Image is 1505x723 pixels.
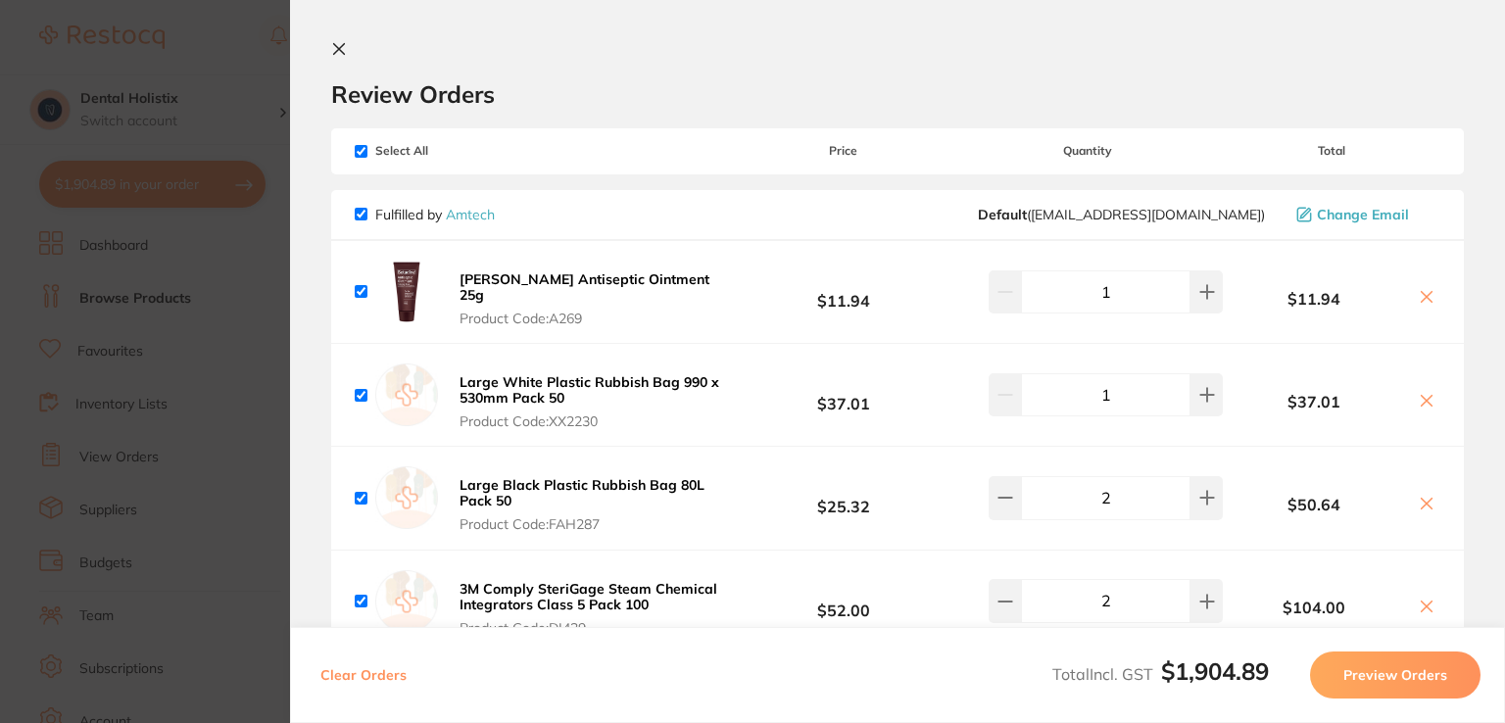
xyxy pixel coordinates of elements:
[735,273,952,310] b: $11.94
[454,580,735,637] button: 3M Comply SteriGage Steam Chemical Integrators Class 5 Pack 100 Product Code:DI439
[1052,664,1269,684] span: Total Incl. GST
[460,373,719,407] b: Large White Plastic Rubbish Bag 990 x 530mm Pack 50
[1223,599,1405,616] b: $104.00
[1161,656,1269,686] b: $1,904.89
[735,377,952,413] b: $37.01
[1317,207,1409,222] span: Change Email
[1290,206,1440,223] button: Change Email
[375,207,495,222] p: Fulfilled by
[315,651,413,699] button: Clear Orders
[1223,393,1405,410] b: $37.01
[375,363,438,426] img: empty.jpg
[375,570,438,633] img: empty.jpg
[1223,496,1405,513] b: $50.64
[1310,651,1481,699] button: Preview Orders
[460,311,729,326] span: Product Code: A269
[355,144,551,158] span: Select All
[978,206,1027,223] b: Default
[735,583,952,619] b: $52.00
[460,413,729,429] span: Product Code: XX2230
[1223,144,1440,158] span: Total
[460,516,729,532] span: Product Code: FAH287
[375,261,438,323] img: NWpqdXhjYQ
[735,480,952,516] b: $25.32
[446,206,495,223] a: Amtech
[460,270,709,304] b: [PERSON_NAME] Antiseptic Ointment 25g
[951,144,1223,158] span: Quantity
[1223,290,1405,308] b: $11.94
[454,373,735,430] button: Large White Plastic Rubbish Bag 990 x 530mm Pack 50 Product Code:XX2230
[735,144,952,158] span: Price
[460,620,729,636] span: Product Code: DI439
[331,79,1464,109] h2: Review Orders
[454,270,735,327] button: [PERSON_NAME] Antiseptic Ointment 25g Product Code:A269
[978,207,1265,222] span: sales@amtech.co.nz
[454,476,735,533] button: Large Black Plastic Rubbish Bag 80L Pack 50 Product Code:FAH287
[460,476,704,509] b: Large Black Plastic Rubbish Bag 80L Pack 50
[460,580,717,613] b: 3M Comply SteriGage Steam Chemical Integrators Class 5 Pack 100
[375,466,438,529] img: empty.jpg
